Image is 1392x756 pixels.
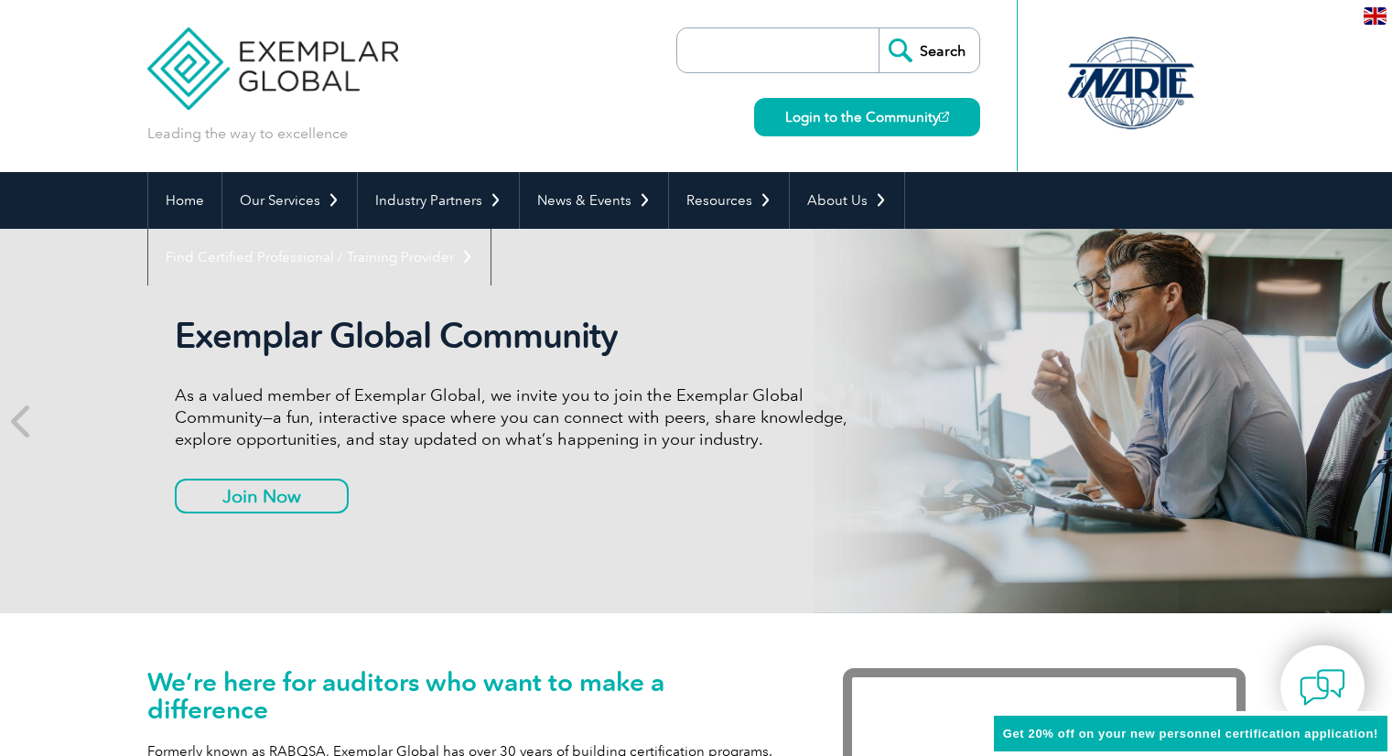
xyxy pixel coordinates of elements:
[754,98,980,136] a: Login to the Community
[939,112,949,122] img: open_square.png
[222,172,357,229] a: Our Services
[879,28,979,72] input: Search
[148,229,491,286] a: Find Certified Professional / Training Provider
[1003,727,1378,740] span: Get 20% off on your new personnel certification application!
[358,172,519,229] a: Industry Partners
[175,479,349,513] a: Join Now
[1300,664,1345,710] img: contact-chat.png
[147,124,348,144] p: Leading the way to excellence
[669,172,789,229] a: Resources
[1364,7,1387,25] img: en
[175,384,861,450] p: As a valued member of Exemplar Global, we invite you to join the Exemplar Global Community—a fun,...
[175,315,861,357] h2: Exemplar Global Community
[147,668,788,723] h1: We’re here for auditors who want to make a difference
[790,172,904,229] a: About Us
[148,172,221,229] a: Home
[520,172,668,229] a: News & Events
